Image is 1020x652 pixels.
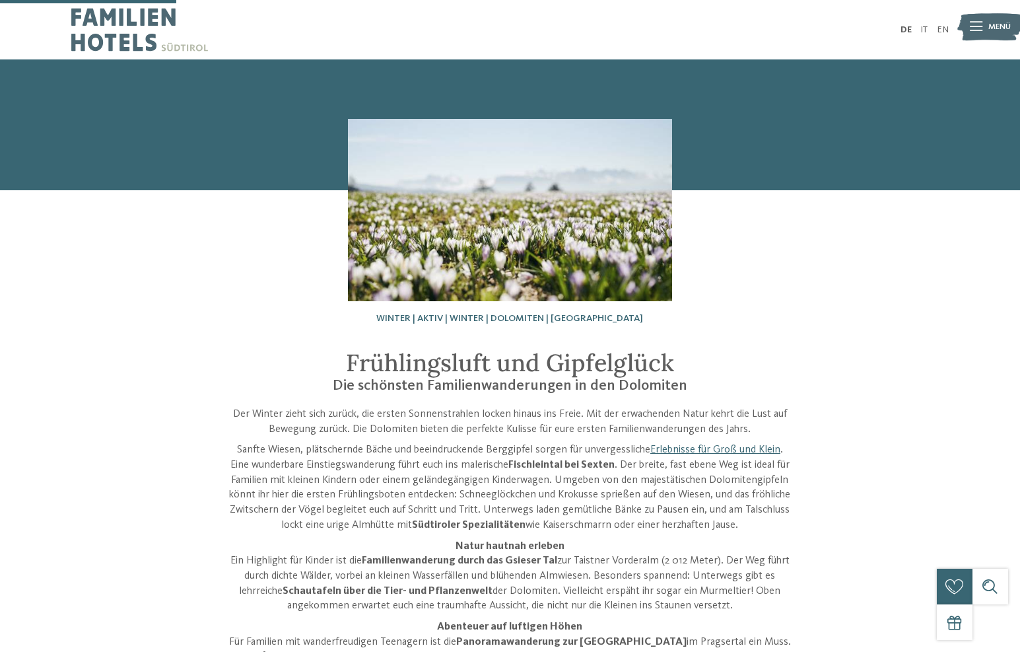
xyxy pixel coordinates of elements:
[346,347,674,378] span: Frühlingsluft und Gipfelglück
[228,407,793,437] p: Der Winter zieht sich zurück, die ersten Sonnenstrahlen locken hinaus ins Freie. Mit der erwachen...
[508,460,615,470] strong: Fischleintal bei Sexten
[437,622,582,632] strong: Abenteuer auf luftigen Höhen
[228,443,793,532] p: Sanfte Wiesen, plätschernde Bäche und beeindruckende Berggipfel sorgen für unvergessliche . Eine ...
[988,21,1011,33] span: Menü
[456,541,564,552] strong: Natur hautnah erleben
[456,637,687,647] strong: Panoramawanderung zur [GEOGRAPHIC_DATA]
[376,314,643,323] span: Winter | Aktiv | Winter | Dolomiten | [GEOGRAPHIC_DATA]
[333,379,687,393] span: Die schönsten Familienwanderungen in den Dolomiten
[228,539,793,614] p: Ein Highlight für Kinder ist die zur Taistner Vorderalm (2 012 Meter). Der Weg führt durch dichte...
[412,520,526,530] strong: Südtiroler Spezialitäten
[901,25,912,34] a: DE
[362,556,557,566] strong: Familienwanderung durch das Gsieser Tal
[937,25,949,34] a: EN
[283,586,493,597] strong: Schautafeln über die Tier- und Pflanzenwelt
[348,119,672,301] img: Der Frühling naht!
[650,445,780,455] a: Erlebnisse für Groß und Klein
[920,25,928,34] a: IT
